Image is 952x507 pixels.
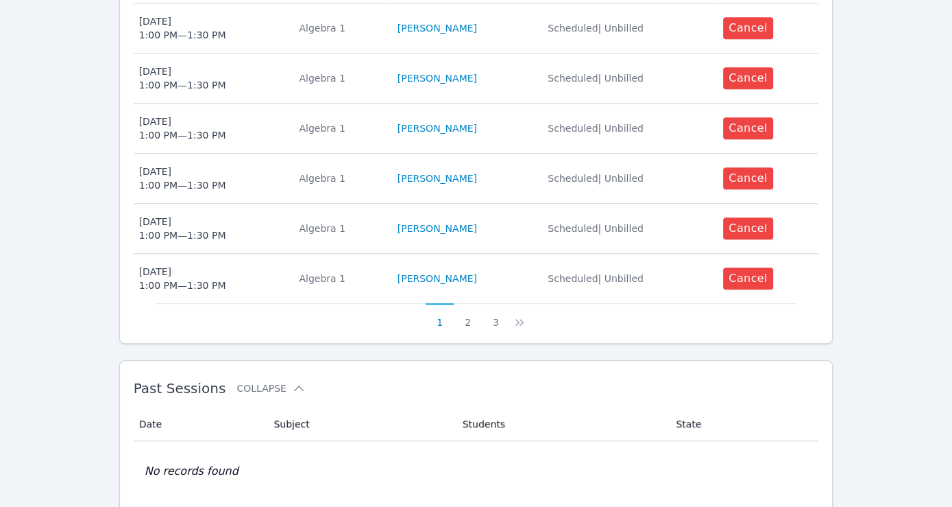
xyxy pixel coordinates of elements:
[723,167,773,189] button: Cancel
[668,408,818,441] th: State
[299,172,380,185] div: Algebra 1
[139,165,226,192] div: [DATE] 1:00 PM — 1:30 PM
[454,303,482,329] button: 2
[398,272,477,285] a: [PERSON_NAME]
[398,172,477,185] a: [PERSON_NAME]
[398,222,477,235] a: [PERSON_NAME]
[134,380,226,397] span: Past Sessions
[134,204,819,254] tr: [DATE]1:00 PM—1:30 PMAlgebra 1[PERSON_NAME]Scheduled| UnbilledCancel
[299,71,380,85] div: Algebra 1
[299,272,380,285] div: Algebra 1
[398,71,477,85] a: [PERSON_NAME]
[548,223,644,234] span: Scheduled | Unbilled
[299,222,380,235] div: Algebra 1
[723,217,773,239] button: Cancel
[134,54,819,104] tr: [DATE]1:00 PM—1:30 PMAlgebra 1[PERSON_NAME]Scheduled| UnbilledCancel
[134,104,819,154] tr: [DATE]1:00 PM—1:30 PMAlgebra 1[PERSON_NAME]Scheduled| UnbilledCancel
[482,303,510,329] button: 3
[134,441,819,502] td: No records found
[134,154,819,204] tr: [DATE]1:00 PM—1:30 PMAlgebra 1[PERSON_NAME]Scheduled| UnbilledCancel
[723,17,773,39] button: Cancel
[548,273,644,284] span: Scheduled | Unbilled
[134,3,819,54] tr: [DATE]1:00 PM—1:30 PMAlgebra 1[PERSON_NAME]Scheduled| UnbilledCancel
[265,408,454,441] th: Subject
[548,23,644,34] span: Scheduled | Unbilled
[139,115,226,142] div: [DATE] 1:00 PM — 1:30 PM
[139,265,226,292] div: [DATE] 1:00 PM — 1:30 PM
[548,73,644,84] span: Scheduled | Unbilled
[426,303,454,329] button: 1
[398,121,477,135] a: [PERSON_NAME]
[723,117,773,139] button: Cancel
[723,67,773,89] button: Cancel
[299,21,380,35] div: Algebra 1
[454,408,668,441] th: Students
[236,381,305,395] button: Collapse
[398,21,477,35] a: [PERSON_NAME]
[548,173,644,184] span: Scheduled | Unbilled
[134,408,266,441] th: Date
[139,215,226,242] div: [DATE] 1:00 PM — 1:30 PM
[548,123,644,134] span: Scheduled | Unbilled
[299,121,380,135] div: Algebra 1
[134,254,819,303] tr: [DATE]1:00 PM—1:30 PMAlgebra 1[PERSON_NAME]Scheduled| UnbilledCancel
[139,64,226,92] div: [DATE] 1:00 PM — 1:30 PM
[723,268,773,290] button: Cancel
[139,14,226,42] div: [DATE] 1:00 PM — 1:30 PM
